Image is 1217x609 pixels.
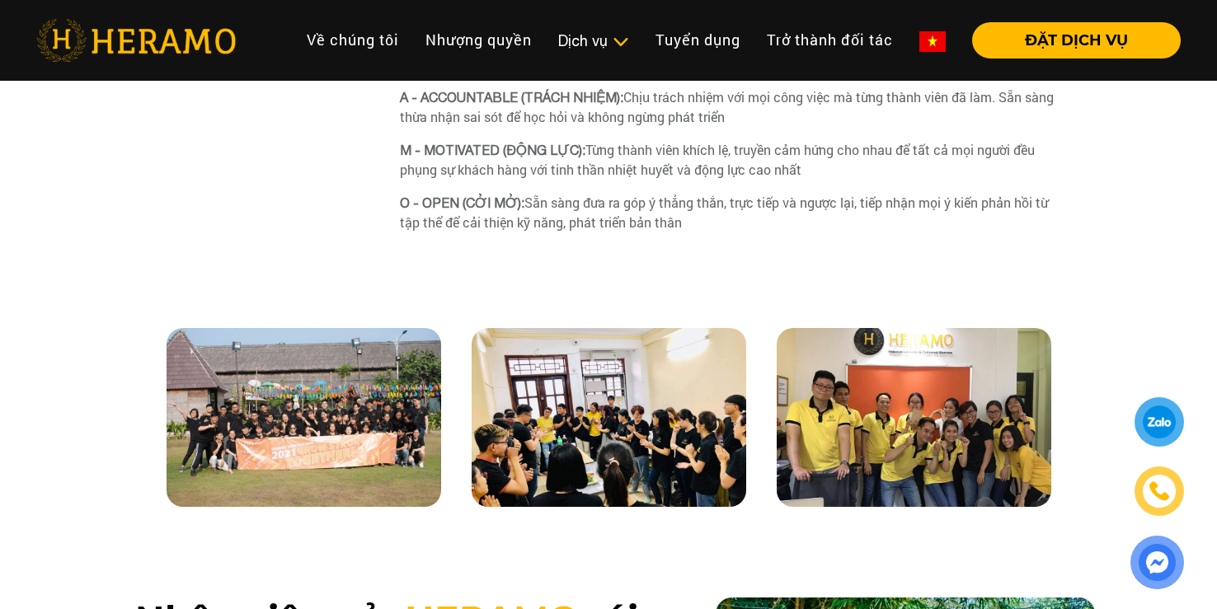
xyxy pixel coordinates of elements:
button: ĐẶT DỊCH VỤ [972,22,1181,59]
div: Sẵn sàng đưa ra góp ý thẳng thắn, trực tiếp và ngược lại, tiếp nhận mọi ý kiến phản hồi từ tập th... [400,193,1067,232]
img: teampic-3.jpg [777,328,1051,507]
img: subToggleIcon [612,34,629,50]
img: heramo-logo.png [36,19,236,62]
strong: O - OPEN (CỞI MỞ): [400,195,524,210]
img: phone-icon [1148,480,1171,503]
a: Tuyển dụng [642,22,754,58]
img: about-us-1.jpg [167,328,441,507]
div: Từng thành viên khích lệ, truyền cảm hứng cho nhau để tất cả mọi người đều phụng sự khách hàng vớ... [400,140,1067,180]
a: Nhượng quyền [412,22,545,58]
strong: A - ACCOUNTABLE (TRÁCH NHIỆM): [400,90,623,105]
a: Về chúng tôi [294,22,412,58]
img: vn-flag.png [919,31,946,52]
img: teampic-1.jpg [472,328,746,507]
a: ĐẶT DỊCH VỤ [959,33,1181,48]
a: phone-icon [1137,469,1182,513]
div: Dịch vụ [558,30,629,52]
div: Chịu trách nhiệm với mọi công việc mà từng thành viên đã làm. Sẵn sàng thừa nhận sai sót để học h... [400,87,1067,127]
strong: M - MOTIVATED (ĐỘNG LỰC): [400,143,585,157]
a: Trở thành đối tác [754,22,906,58]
